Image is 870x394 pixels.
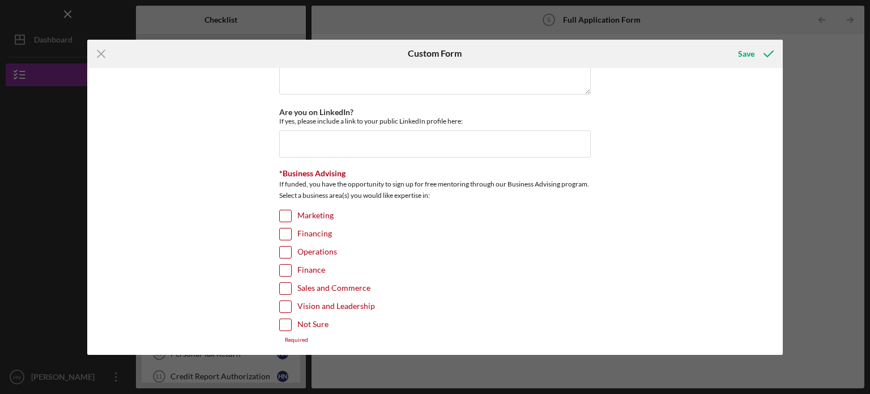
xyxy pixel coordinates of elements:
[408,48,462,58] h6: Custom Form
[279,169,591,178] div: *Business Advising
[297,301,375,312] label: Vision and Leadership
[297,283,370,294] label: Sales and Commerce
[297,319,329,331] label: Not Sure
[297,265,325,276] label: Finance
[297,228,332,240] label: Financing
[297,247,337,258] label: Operations
[727,43,783,65] button: Save
[297,210,334,222] label: Marketing
[279,337,591,344] div: Required
[279,117,591,125] div: If yes, please include a link to your public LinkedIn profile here:
[279,179,591,204] div: If funded, you have the opportunity to sign up for free mentoring through our Business Advising p...
[738,43,754,65] div: Save
[279,107,353,117] label: Are you on LinkedIn?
